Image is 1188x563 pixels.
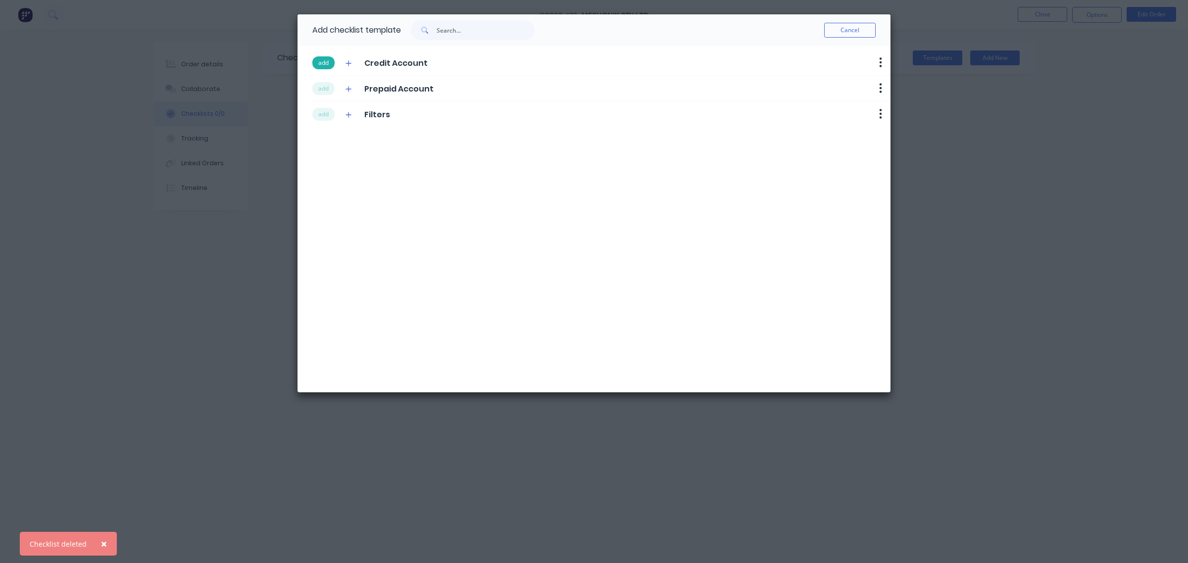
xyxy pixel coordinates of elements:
button: Close [91,532,117,556]
span: Credit Account [364,57,428,69]
button: Cancel [824,23,876,38]
span: Filters [364,109,390,121]
button: add [312,56,335,69]
span: Prepaid Account [364,83,434,95]
span: × [101,537,107,551]
input: Search... [437,20,535,40]
button: add [312,82,335,95]
button: add [312,108,335,121]
div: Checklist deleted [30,539,87,549]
div: Add checklist template [312,14,401,46]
